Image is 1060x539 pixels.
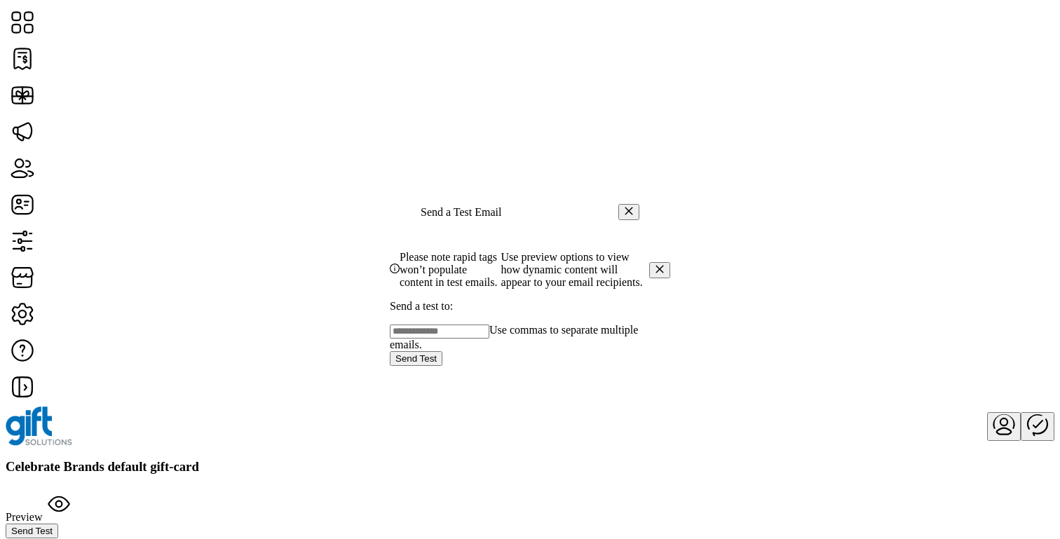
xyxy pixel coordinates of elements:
p: Send a test to: [390,300,670,313]
span: Use commas to separate multiple emails. [390,324,638,350]
button: Close [649,262,670,278]
span: Send a Test Email [421,206,501,219]
span: Send Test [395,353,437,364]
span: Use preview options to view how dynamic content will appear to your email recipients. [501,251,649,289]
button: Send Test [390,351,442,366]
span: Please note rapid tags won’t populate content in test emails. [400,251,501,289]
